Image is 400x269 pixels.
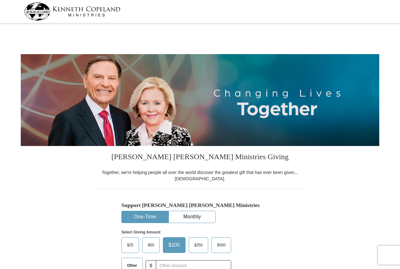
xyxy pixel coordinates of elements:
[214,240,229,250] span: $500
[98,146,302,169] h3: [PERSON_NAME] [PERSON_NAME] Ministries Giving
[165,240,183,250] span: $100
[98,169,302,182] div: Together, we're helping people all over the world discover the greatest gift that has ever been g...
[191,240,206,250] span: $250
[121,230,160,234] strong: Select Giving Amount
[121,202,279,209] h5: Support [PERSON_NAME] [PERSON_NAME] Ministries
[124,240,136,250] span: $25
[145,240,157,250] span: $50
[24,3,120,20] img: kcm-header-logo.svg
[169,211,215,223] button: Monthly
[122,211,168,223] button: One-Time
